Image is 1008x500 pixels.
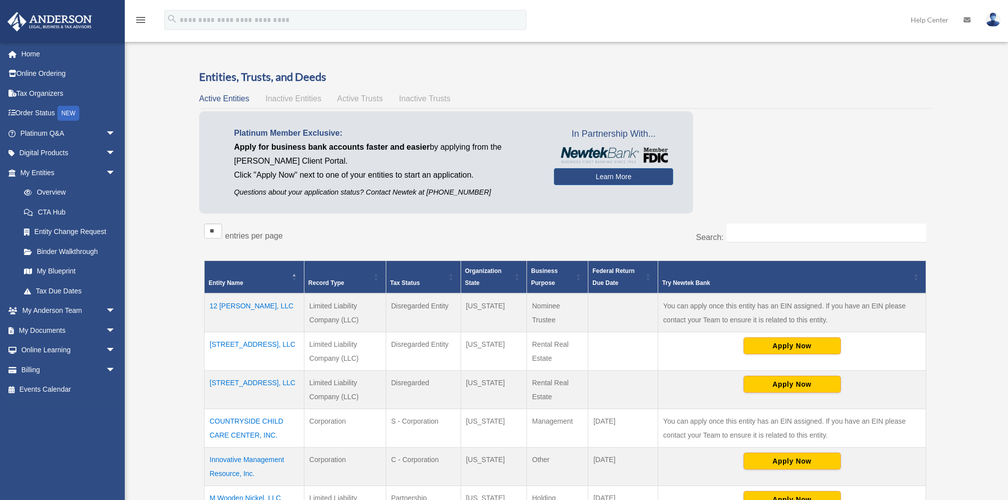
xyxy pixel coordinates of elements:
[234,143,430,151] span: Apply for business bank accounts faster and easier
[106,123,126,144] span: arrow_drop_down
[7,301,131,321] a: My Anderson Teamarrow_drop_down
[527,409,588,447] td: Management
[744,376,841,393] button: Apply Now
[386,293,461,332] td: Disregarded Entity
[7,64,131,84] a: Online Ordering
[390,279,420,286] span: Tax Status
[304,447,386,486] td: Corporation
[527,447,588,486] td: Other
[199,94,249,103] span: Active Entities
[106,340,126,361] span: arrow_drop_down
[7,340,131,360] a: Online Learningarrow_drop_down
[205,447,304,486] td: Innovative Management Resource, Inc.
[531,267,557,286] span: Business Purpose
[7,123,131,143] a: Platinum Q&Aarrow_drop_down
[167,13,178,24] i: search
[205,332,304,370] td: [STREET_ADDRESS], LLC
[527,332,588,370] td: Rental Real Estate
[234,168,539,182] p: Click "Apply Now" next to one of your entities to start an application.
[461,332,527,370] td: [US_STATE]
[7,360,131,380] a: Billingarrow_drop_down
[106,301,126,321] span: arrow_drop_down
[386,409,461,447] td: S - Corporation
[106,163,126,183] span: arrow_drop_down
[7,380,131,400] a: Events Calendar
[304,370,386,409] td: Limited Liability Company (LLC)
[7,44,131,64] a: Home
[658,409,926,447] td: You can apply once this entity has an EIN assigned. If you have an EIN please contact your Team t...
[7,83,131,103] a: Tax Organizers
[308,279,344,286] span: Record Type
[461,447,527,486] td: [US_STATE]
[205,293,304,332] td: 12 [PERSON_NAME], LLC
[7,103,131,124] a: Order StatusNEW
[588,447,658,486] td: [DATE]
[135,14,147,26] i: menu
[14,183,121,203] a: Overview
[234,186,539,199] p: Questions about your application status? Contact Newtek at [PHONE_NUMBER]
[527,293,588,332] td: Nominee Trustee
[265,94,321,103] span: Inactive Entities
[14,281,126,301] a: Tax Due Dates
[304,293,386,332] td: Limited Liability Company (LLC)
[588,409,658,447] td: [DATE]
[554,168,673,185] a: Learn More
[14,202,126,222] a: CTA Hub
[461,260,527,293] th: Organization State: Activate to sort
[386,370,461,409] td: Disregarded
[658,293,926,332] td: You can apply once this entity has an EIN assigned. If you have an EIN please contact your Team t...
[696,233,724,242] label: Search:
[662,277,911,289] div: Try Newtek Bank
[106,320,126,341] span: arrow_drop_down
[14,261,126,281] a: My Blueprint
[7,163,126,183] a: My Entitiesarrow_drop_down
[461,293,527,332] td: [US_STATE]
[461,409,527,447] td: [US_STATE]
[588,260,658,293] th: Federal Return Due Date: Activate to sort
[986,12,1001,27] img: User Pic
[225,232,283,240] label: entries per page
[234,126,539,140] p: Platinum Member Exclusive:
[337,94,383,103] span: Active Trusts
[7,320,131,340] a: My Documentsarrow_drop_down
[399,94,451,103] span: Inactive Trusts
[461,370,527,409] td: [US_STATE]
[744,453,841,470] button: Apply Now
[527,260,588,293] th: Business Purpose: Activate to sort
[199,69,931,85] h3: Entities, Trusts, and Deeds
[106,360,126,380] span: arrow_drop_down
[658,260,926,293] th: Try Newtek Bank : Activate to sort
[135,17,147,26] a: menu
[205,370,304,409] td: [STREET_ADDRESS], LLC
[386,447,461,486] td: C - Corporation
[14,242,126,261] a: Binder Walkthrough
[234,140,539,168] p: by applying from the [PERSON_NAME] Client Portal.
[554,126,673,142] span: In Partnership With...
[527,370,588,409] td: Rental Real Estate
[304,260,386,293] th: Record Type: Activate to sort
[465,267,502,286] span: Organization State
[205,409,304,447] td: COUNTRYSIDE CHILD CARE CENTER, INC.
[209,279,243,286] span: Entity Name
[592,267,635,286] span: Federal Return Due Date
[304,332,386,370] td: Limited Liability Company (LLC)
[205,260,304,293] th: Entity Name: Activate to invert sorting
[57,106,79,121] div: NEW
[386,332,461,370] td: Disregarded Entity
[386,260,461,293] th: Tax Status: Activate to sort
[4,12,95,31] img: Anderson Advisors Platinum Portal
[304,409,386,447] td: Corporation
[14,222,126,242] a: Entity Change Request
[106,143,126,164] span: arrow_drop_down
[559,147,668,163] img: NewtekBankLogoSM.png
[744,337,841,354] button: Apply Now
[7,143,131,163] a: Digital Productsarrow_drop_down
